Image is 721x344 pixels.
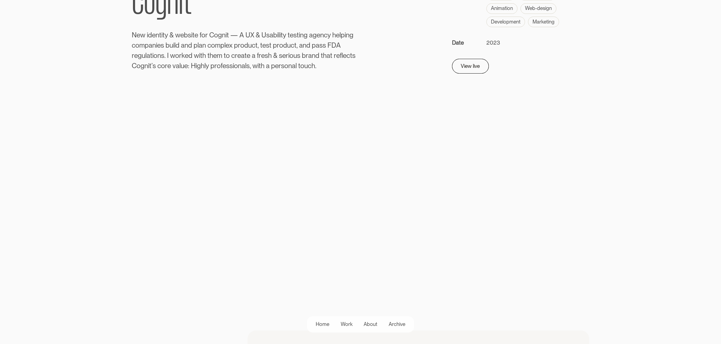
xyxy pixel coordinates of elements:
span: c [132,40,135,50]
span: s [226,61,229,71]
div: Web-design [520,3,556,14]
span: s [161,40,164,50]
span: h [201,61,204,71]
a: Archive [383,319,411,330]
span: c [252,40,255,50]
span: , [296,40,298,50]
span: o [226,50,230,61]
span: a [147,50,150,61]
span: w [170,50,175,61]
span: l [145,50,147,61]
span: e [343,50,346,61]
span: r [306,50,308,61]
span: h [261,61,264,71]
span: d [315,50,319,61]
span: m [215,40,220,50]
span: t [259,61,261,71]
span: s [293,30,297,40]
span: d [188,40,192,50]
span: o [289,50,293,61]
span: s [266,30,270,40]
span: e [223,61,226,71]
span: p [145,40,149,50]
span: e [152,30,156,40]
p: 2023 [486,39,500,47]
span: i [156,40,157,50]
span: t [321,50,323,61]
span: t [294,40,296,50]
span: X [250,30,254,40]
span: t [269,40,271,50]
span: p [210,61,214,71]
span: w [140,30,145,40]
span: o [137,61,141,71]
span: o [279,40,283,50]
span: c [231,50,235,61]
span: a [199,40,202,50]
span: l [245,61,246,71]
span: . [315,61,316,71]
span: u [293,50,297,61]
span: n [238,61,242,71]
span: o [201,30,205,40]
span: e [194,30,198,40]
span: A [336,40,341,50]
span: H [191,61,196,71]
span: l [198,40,199,50]
span: h [332,30,336,40]
span: y [327,30,331,40]
span: l [278,30,280,40]
span: l [224,40,226,50]
span: d [188,50,192,61]
span: y [283,30,286,40]
span: g [138,50,142,61]
a: Home [310,319,335,330]
div: Home [316,320,329,328]
span: i [152,50,153,61]
span: o [234,61,238,71]
span: a [149,40,152,50]
span: e [336,30,340,40]
span: n [346,30,349,40]
span: n [303,40,306,50]
span: a [299,40,303,50]
span: p [273,40,277,50]
span: s [323,40,326,50]
span: r [277,40,279,50]
span: t [224,50,226,61]
span: s [265,50,268,61]
span: e [237,50,241,61]
span: a [270,30,273,40]
span: s [352,50,356,61]
span: e [213,50,217,61]
span: t [297,30,299,40]
span: ’ [151,61,153,71]
span: d [244,40,248,50]
span: e [137,30,140,40]
span: m [217,50,222,61]
div: View live [461,62,480,70]
span: a [241,50,245,61]
div: Animation [486,3,517,14]
span: n [152,40,156,50]
span: v [172,61,176,71]
span: t [192,30,194,40]
span: r [238,40,240,50]
span: t [149,61,151,71]
strong: Date [452,39,464,46]
span: g [313,30,317,40]
span: p [194,40,198,50]
span: g [218,30,222,40]
span: , [258,40,259,50]
span: i [299,30,300,40]
span: f [257,50,259,61]
span: k [182,50,185,61]
span: w [194,50,199,61]
div: Archive [389,320,405,328]
span: s [279,50,282,61]
span: o [214,30,218,40]
span: a [316,40,319,50]
span: a [309,30,313,40]
span: i [280,30,281,40]
span: h [323,50,327,61]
